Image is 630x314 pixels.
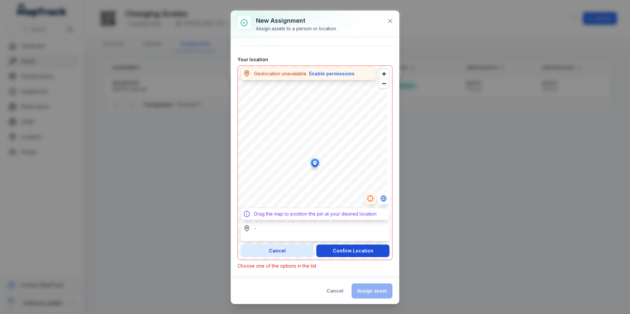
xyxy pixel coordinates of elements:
[254,211,377,217] div: Drag the map to position the pin at your desired location
[321,283,349,299] button: Cancel
[254,225,256,232] div: -
[378,193,389,204] button: Switch to Satellite View
[316,245,389,257] button: Confirm Location
[379,69,389,79] button: Zoom in
[256,25,337,32] div: Assign assets to a person or location.
[256,16,337,25] h3: New assignment
[241,245,314,257] button: Cancel
[379,79,389,88] button: Zoom out
[238,263,392,269] p: Choose one of the options in the list
[254,70,355,77] div: Geolocation unavailable.
[238,66,387,260] canvas: Map
[309,70,355,77] button: Enable permissions
[238,56,268,63] label: Your location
